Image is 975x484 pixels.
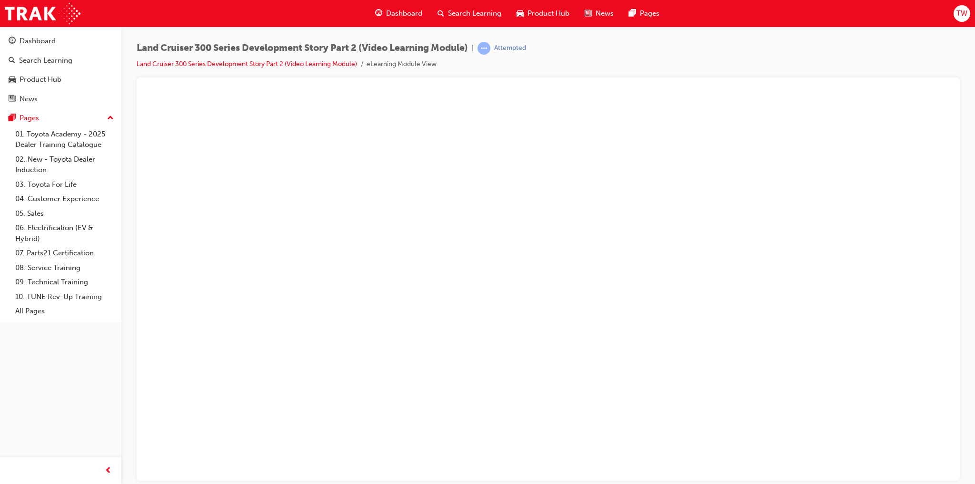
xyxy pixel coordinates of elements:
a: 04. Customer Experience [11,192,118,206]
a: news-iconNews [577,4,621,23]
a: car-iconProduct Hub [509,4,577,23]
a: 06. Electrification (EV & Hybrid) [11,221,118,246]
a: 05. Sales [11,206,118,221]
a: 09. Technical Training [11,275,118,290]
a: guage-iconDashboard [368,4,430,23]
a: 02. New - Toyota Dealer Induction [11,152,118,177]
span: learningRecordVerb_ATTEMPT-icon [478,42,490,55]
span: Dashboard [386,8,422,19]
a: 10. TUNE Rev-Up Training [11,290,118,304]
div: Dashboard [20,36,56,47]
button: Pages [4,109,118,127]
button: TW [954,5,970,22]
span: car-icon [517,8,524,19]
a: search-iconSearch Learning [430,4,509,23]
span: Land Cruiser 300 Series Development Story Part 2 (Video Learning Module) [137,43,468,54]
span: | [472,43,474,54]
div: Search Learning [19,55,72,66]
a: pages-iconPages [621,4,667,23]
a: 07. Parts21 Certification [11,246,118,261]
span: TW [956,8,967,19]
span: news-icon [9,95,16,104]
span: guage-icon [9,37,16,46]
span: Pages [640,8,659,19]
button: DashboardSearch LearningProduct HubNews [4,30,118,109]
a: Land Cruiser 300 Series Development Story Part 2 (Video Learning Module) [137,60,357,68]
span: guage-icon [375,8,382,19]
span: prev-icon [105,465,112,477]
a: 01. Toyota Academy - 2025 Dealer Training Catalogue [11,127,118,152]
span: pages-icon [9,114,16,123]
img: Trak [5,3,80,24]
li: eLearning Module View [367,59,437,70]
a: 08. Service Training [11,261,118,275]
a: Search Learning [4,52,118,69]
span: search-icon [9,57,15,65]
a: 03. Toyota For Life [11,177,118,192]
span: Product Hub [527,8,569,19]
a: Dashboard [4,32,118,50]
span: Search Learning [448,8,501,19]
span: up-icon [107,112,114,125]
span: car-icon [9,76,16,84]
span: pages-icon [629,8,636,19]
a: All Pages [11,304,118,319]
span: search-icon [438,8,444,19]
a: News [4,90,118,108]
div: News [20,94,38,105]
div: Product Hub [20,74,61,85]
a: Product Hub [4,71,118,88]
div: Attempted [494,44,526,53]
span: news-icon [585,8,592,19]
span: News [596,8,614,19]
div: Pages [20,113,39,124]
